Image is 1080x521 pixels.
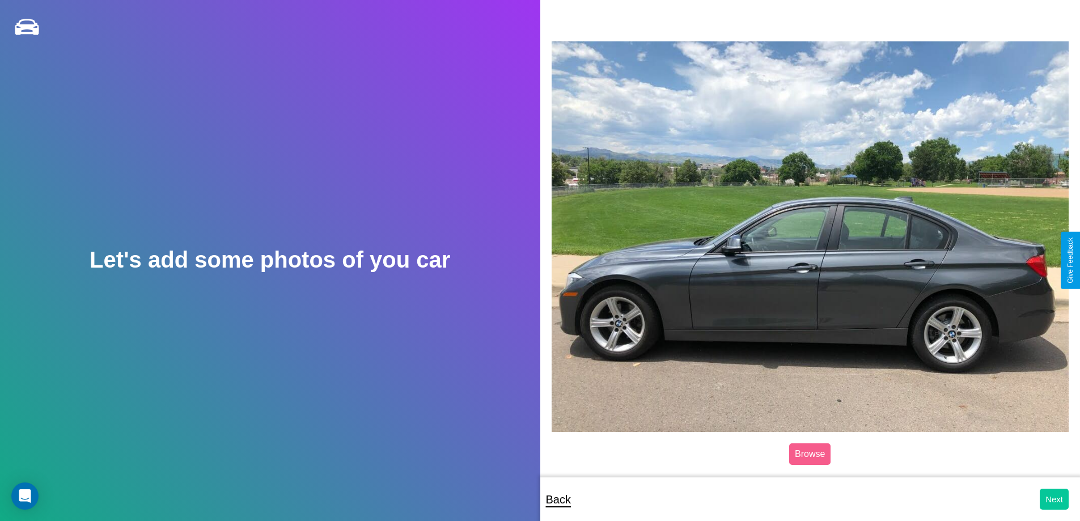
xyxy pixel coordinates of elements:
[1040,489,1069,510] button: Next
[90,247,450,273] h2: Let's add some photos of you car
[1066,238,1074,283] div: Give Feedback
[11,482,39,510] div: Open Intercom Messenger
[546,489,571,510] p: Back
[789,443,831,465] label: Browse
[552,41,1069,431] img: posted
